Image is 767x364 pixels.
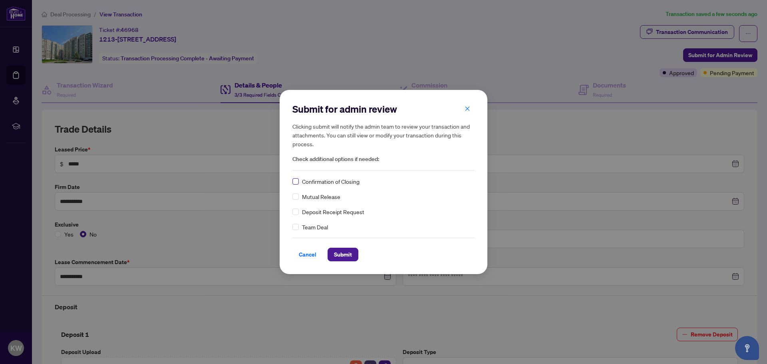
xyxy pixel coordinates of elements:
span: Check additional options if needed: [292,155,475,164]
span: Team Deal [302,223,328,231]
span: Cancel [299,248,316,261]
span: Mutual Release [302,192,340,201]
span: Confirmation of Closing [302,177,360,186]
span: close [465,106,470,111]
span: Submit [334,248,352,261]
span: Deposit Receipt Request [302,207,364,216]
button: Cancel [292,248,323,261]
h5: Clicking submit will notify the admin team to review your transaction and attachments. You can st... [292,122,475,148]
button: Open asap [735,336,759,360]
button: Submit [328,248,358,261]
h2: Submit for admin review [292,103,475,115]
